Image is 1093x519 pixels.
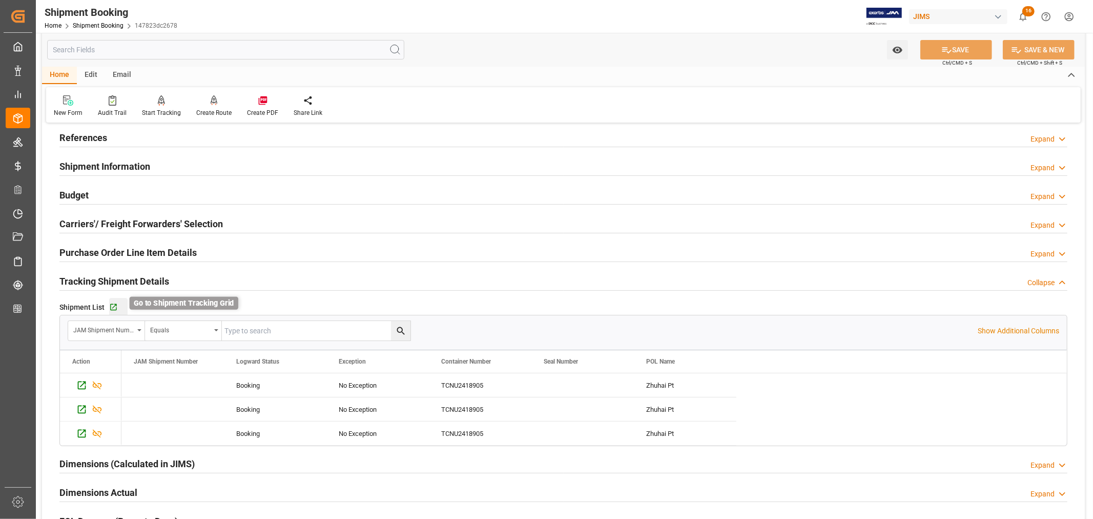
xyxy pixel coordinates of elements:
[59,457,195,471] h2: Dimensions (Calculated in JIMS)
[1030,489,1055,500] div: Expand
[42,67,77,84] div: Home
[429,373,531,397] div: TCNU2418905
[920,40,992,59] button: SAVE
[236,422,314,446] div: Booking
[121,373,736,397] div: Press SPACE to select this row.
[60,397,121,422] div: Press SPACE to select this row.
[339,422,417,446] div: No Exception
[1030,134,1055,145] div: Expand
[1030,249,1055,259] div: Expand
[1030,460,1055,471] div: Expand
[909,7,1012,26] button: JIMS
[47,40,404,59] input: Search Fields
[634,373,736,397] div: Zhuhai Pt
[339,358,366,365] span: Exception
[339,398,417,422] div: No Exception
[909,9,1007,24] div: JIMS
[121,397,736,422] div: Press SPACE to select this row.
[236,358,279,365] span: Logward Status
[45,5,177,20] div: Shipment Booking
[634,422,736,445] div: Zhuhai Pt
[59,131,107,145] h2: References
[60,422,121,446] div: Press SPACE to select this row.
[1030,191,1055,202] div: Expand
[978,326,1059,336] p: Show Additional Columns
[942,59,972,67] span: Ctrl/CMD + S
[59,246,197,259] h2: Purchase Order Line Item Details
[1035,5,1058,28] button: Help Center
[294,108,322,117] div: Share Link
[134,358,198,365] span: JAM Shipment Number
[1027,277,1055,288] div: Collapse
[145,321,222,341] button: open menu
[339,374,417,397] div: No Exception
[646,358,675,365] span: POL Name
[887,40,908,59] button: open menu
[544,358,578,365] span: Seal Number
[121,422,736,446] div: Press SPACE to select this row.
[59,302,105,313] span: Shipment List
[429,422,531,445] div: TCNU2418905
[77,67,105,84] div: Edit
[867,8,902,26] img: Exertis%20JAM%20-%20Email%20Logo.jpg_1722504956.jpg
[73,22,123,29] a: Shipment Booking
[59,274,169,288] h2: Tracking Shipment Details
[196,108,232,117] div: Create Route
[98,108,127,117] div: Audit Trail
[1012,5,1035,28] button: show 16 new notifications
[236,374,314,397] div: Booking
[247,108,278,117] div: Create PDF
[150,323,211,335] div: Equals
[1022,6,1035,16] span: 16
[634,397,736,421] div: Zhuhai Pt
[105,67,139,84] div: Email
[59,188,89,202] h2: Budget
[59,486,137,500] h2: Dimensions Actual
[73,323,134,335] div: JAM Shipment Number
[54,108,83,117] div: New Form
[1030,163,1055,173] div: Expand
[441,358,491,365] span: Container Number
[60,373,121,397] div: Press SPACE to select this row.
[429,397,531,421] div: TCNU2418905
[222,321,410,341] input: Type to search
[130,297,238,310] div: Go to Shipment Tracking Grid
[1030,220,1055,231] div: Expand
[142,108,181,117] div: Start Tracking
[59,159,150,173] h2: Shipment Information
[72,358,90,365] div: Action
[109,298,128,316] button: Go to Shipment Tracking Grid
[391,321,410,341] button: search button
[45,22,61,29] a: Home
[1017,59,1062,67] span: Ctrl/CMD + Shift + S
[1003,40,1075,59] button: SAVE & NEW
[59,217,223,231] h2: Carriers'/ Freight Forwarders' Selection
[68,321,145,341] button: open menu
[236,398,314,422] div: Booking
